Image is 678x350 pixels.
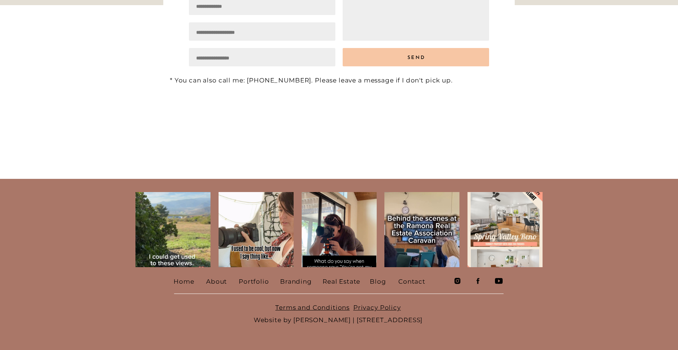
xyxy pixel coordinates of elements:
img: Meg with Closing Photos presented on how choosing the right real estate media can attract more bu... [384,192,459,267]
a: Portfolio [239,275,268,286]
a: Branding [280,275,312,286]
a: Home [174,275,195,286]
img: “Do you have a budget you’re working with?” “Exposure doesn’t pay the bills” “Oooo look at how th... [219,192,294,267]
a: Blog [370,275,387,286]
p: * You can also call me: [PHONE_NUMBER]. Please leave a message if I don't pick up. [170,74,510,82]
a: About [206,275,228,286]
img: I’m learning to have tougher skin and realize that, while I have amazing clients that love to wor... [302,192,377,267]
a: Contact [398,275,426,286]
a: send [344,49,489,66]
a: Real Estate [323,275,363,286]
img: I thoroughly enjoyed photographing this home in Spring Valley that has some fantastic new finishe... [467,192,543,267]
a: Terms and Conditions [275,304,350,311]
p: Website by [PERSON_NAME] | [STREET_ADDRESS] [174,301,503,325]
a: Privacy Policy [353,304,401,311]
img: There are so many opportunities for amazing views from properties all over Ramona. All throughout... [135,192,211,267]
